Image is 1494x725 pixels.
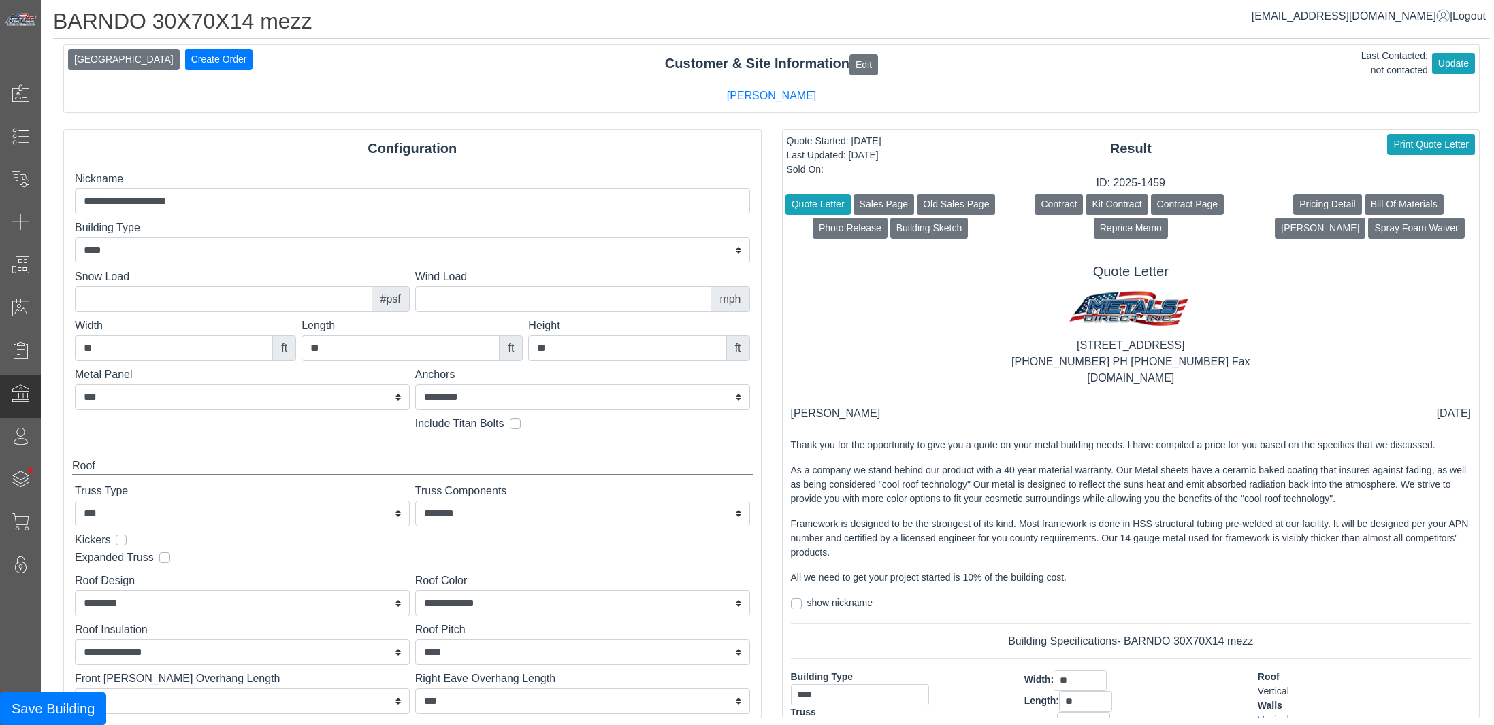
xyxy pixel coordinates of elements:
label: Length [302,318,523,334]
label: Anchors [415,367,750,383]
button: Bill Of Materials [1365,194,1444,215]
a: [PERSON_NAME] [727,90,817,101]
span: - BARNDO 30X70X14 mezz [1117,635,1253,647]
img: Metals Direct Inc Logo [4,12,38,27]
div: ft [272,335,296,361]
label: Metal Panel [75,367,410,383]
label: show nickname [807,596,873,610]
h6: Building Specifications [791,635,1472,647]
button: Kit Contract [1086,194,1148,215]
p: Thank you for the opportunity to give you a quote on your metal building needs. I have compiled a... [791,438,1472,452]
button: Sales Page [854,194,915,215]
p: Framework is designed to be the strongest of its kind. Most framework is done in HSS structural t... [791,517,1472,560]
div: [PERSON_NAME] [791,405,881,422]
button: Old Sales Page [917,194,995,215]
label: Front [PERSON_NAME] Overhang Length [75,671,410,687]
label: Expanded Truss [75,550,154,566]
label: Right Eave Overhang Length [415,671,750,687]
p: All we need to get your project started is 10% of the building cost. [791,571,1472,585]
a: [EMAIL_ADDRESS][DOMAIN_NAME] [1252,10,1450,22]
div: Roof [72,458,753,475]
button: Update [1432,53,1475,74]
div: [STREET_ADDRESS] [PHONE_NUMBER] PH [PHONE_NUMBER] Fax [DOMAIN_NAME] [791,337,1472,386]
label: Height [528,318,749,334]
span: Logout [1452,10,1486,22]
button: Edit [849,54,878,75]
button: [GEOGRAPHIC_DATA] [68,49,180,70]
div: Last Contacted: not contacted [1361,49,1428,78]
div: ID: 2025-1459 [783,175,1480,191]
button: Pricing Detail [1293,194,1361,215]
label: Truss Type [75,483,410,499]
div: Building Type [791,670,1004,684]
span: Length: [1024,695,1059,706]
label: Snow Load [75,269,410,285]
label: Roof Insulation [75,622,410,638]
label: Nickname [75,171,750,187]
div: ft [499,335,523,361]
div: Customer & Site Information [64,53,1479,75]
div: Configuration [64,138,761,158]
button: [PERSON_NAME] [1275,218,1365,239]
p: As a company we stand behind our product with a 40 year material warranty. Our Metal sheets have ... [791,463,1472,506]
div: Last Updated: [DATE] [787,148,881,163]
div: Result [783,138,1480,158]
label: Width [75,318,296,334]
button: Quote Letter [785,194,851,215]
label: Truss Components [415,483,750,499]
div: Roof [1258,670,1471,684]
button: Create Order [185,49,253,70]
div: [DATE] [1437,405,1471,422]
button: Spray Foam Waiver [1368,218,1464,239]
h1: BARNDO 30X70X14 mezz [53,8,1490,39]
div: Walls [1258,698,1471,713]
button: Print Quote Letter [1387,134,1475,155]
button: Reprice Memo [1094,218,1168,239]
div: Sold On: [787,163,881,177]
label: Building Type [75,220,750,236]
label: Roof Pitch [415,622,750,638]
label: Roof Color [415,573,750,589]
label: Kickers [75,532,110,548]
button: Contract [1035,194,1083,215]
div: Vertical [1258,684,1471,698]
button: Building Sketch [890,218,969,239]
button: Contract Page [1151,194,1224,215]
label: Include Titan Bolts [415,416,504,432]
span: • [13,448,48,492]
label: Wind Load [415,269,750,285]
div: ft [726,335,750,361]
img: MD logo [1064,285,1197,337]
h5: Quote Letter [791,263,1472,280]
div: | [1252,8,1486,24]
div: Quote Started: [DATE] [787,134,881,148]
label: Roof Design [75,573,410,589]
div: mph [711,286,749,312]
button: Photo Release [813,218,888,239]
div: #psf [372,286,410,312]
span: Width: [1024,674,1054,685]
div: Truss [791,705,1004,720]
